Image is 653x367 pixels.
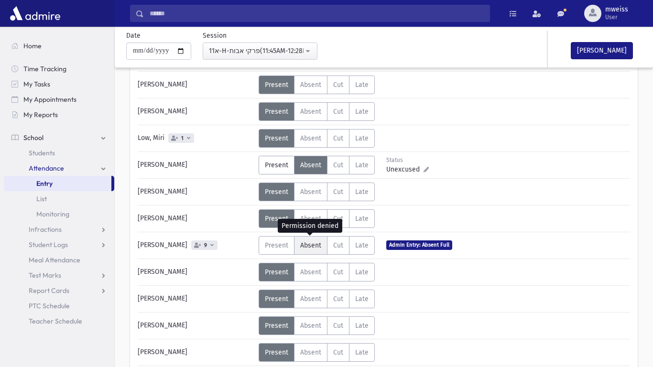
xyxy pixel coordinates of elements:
div: [PERSON_NAME] [133,183,259,201]
div: AttTypes [259,156,375,174]
div: [PERSON_NAME] [133,156,259,174]
span: Present [265,188,288,196]
div: AttTypes [259,290,375,308]
span: Present [265,241,288,249]
span: Absent [300,268,321,276]
div: 11א-H-פרקי אבות(11:45AM-12:28PM) [209,46,304,56]
span: Absent [300,295,321,303]
img: AdmirePro [8,4,63,23]
span: Absent [300,241,321,249]
span: Cut [333,322,343,330]
span: Late [355,81,369,89]
span: Admin Entry: Absent Full [386,240,452,249]
div: [PERSON_NAME] [133,102,259,121]
span: Absent [300,134,321,142]
a: Test Marks [4,268,114,283]
a: My Tasks [4,76,114,92]
span: Late [355,161,369,169]
label: Date [126,31,141,41]
span: Cut [333,268,343,276]
span: Cut [333,81,343,89]
span: Cut [333,295,343,303]
span: Monitoring [36,210,69,218]
span: Present [265,108,288,116]
a: Infractions [4,222,114,237]
a: Report Cards [4,283,114,298]
span: 1 [179,135,185,141]
span: Cut [333,161,343,169]
span: Late [355,215,369,223]
button: [PERSON_NAME] [571,42,633,59]
a: My Appointments [4,92,114,107]
span: Late [355,241,369,249]
span: My Appointments [23,95,76,104]
span: Late [355,268,369,276]
div: AttTypes [259,263,375,281]
span: Late [355,108,369,116]
span: Late [355,134,369,142]
span: Present [265,322,288,330]
div: AttTypes [259,236,375,255]
span: Absent [300,215,321,223]
a: School [4,130,114,145]
span: Meal Attendance [29,256,80,264]
a: My Reports [4,107,114,122]
a: List [4,191,114,206]
div: [PERSON_NAME] [133,290,259,308]
span: Cut [333,134,343,142]
span: Test Marks [29,271,61,280]
a: Home [4,38,114,54]
span: Report Cards [29,286,69,295]
span: Cut [333,108,343,116]
div: [PERSON_NAME] [133,263,259,281]
div: Permission denied [278,219,342,233]
span: Late [355,188,369,196]
div: AttTypes [259,102,375,121]
button: 11א-H-פרקי אבות(11:45AM-12:28PM) [203,43,317,60]
div: [PERSON_NAME] [133,343,259,362]
span: PTC Schedule [29,302,70,310]
div: AttTypes [259,76,375,94]
span: Absent [300,188,321,196]
span: Late [355,322,369,330]
span: My Tasks [23,80,50,88]
div: AttTypes [259,316,375,335]
span: Infractions [29,225,62,234]
span: Students [29,149,55,157]
div: AttTypes [259,209,375,228]
span: mweiss [605,6,628,13]
a: Time Tracking [4,61,114,76]
span: Present [265,161,288,169]
a: Attendance [4,161,114,176]
div: AttTypes [259,343,375,362]
span: 9 [202,242,209,248]
a: Students [4,145,114,161]
span: Present [265,348,288,356]
span: Present [265,215,288,223]
span: Present [265,295,288,303]
a: Monitoring [4,206,114,222]
span: Late [355,295,369,303]
div: AttTypes [259,183,375,201]
a: Student Logs [4,237,114,252]
span: Absent [300,348,321,356]
div: [PERSON_NAME] [133,316,259,335]
span: School [23,133,44,142]
span: Unexcused [386,164,424,174]
span: Absent [300,322,321,330]
label: Session [203,31,227,41]
span: Cut [333,188,343,196]
div: [PERSON_NAME] [133,76,259,94]
input: Search [144,5,490,22]
span: Home [23,42,42,50]
span: Time Tracking [23,65,66,73]
span: Teacher Schedule [29,317,82,325]
div: Low, Miri [133,129,259,148]
span: Absent [300,81,321,89]
div: AttTypes [259,129,375,148]
a: Teacher Schedule [4,313,114,329]
a: Meal Attendance [4,252,114,268]
span: Student Logs [29,240,68,249]
a: Entry [4,176,111,191]
span: Attendance [29,164,64,173]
